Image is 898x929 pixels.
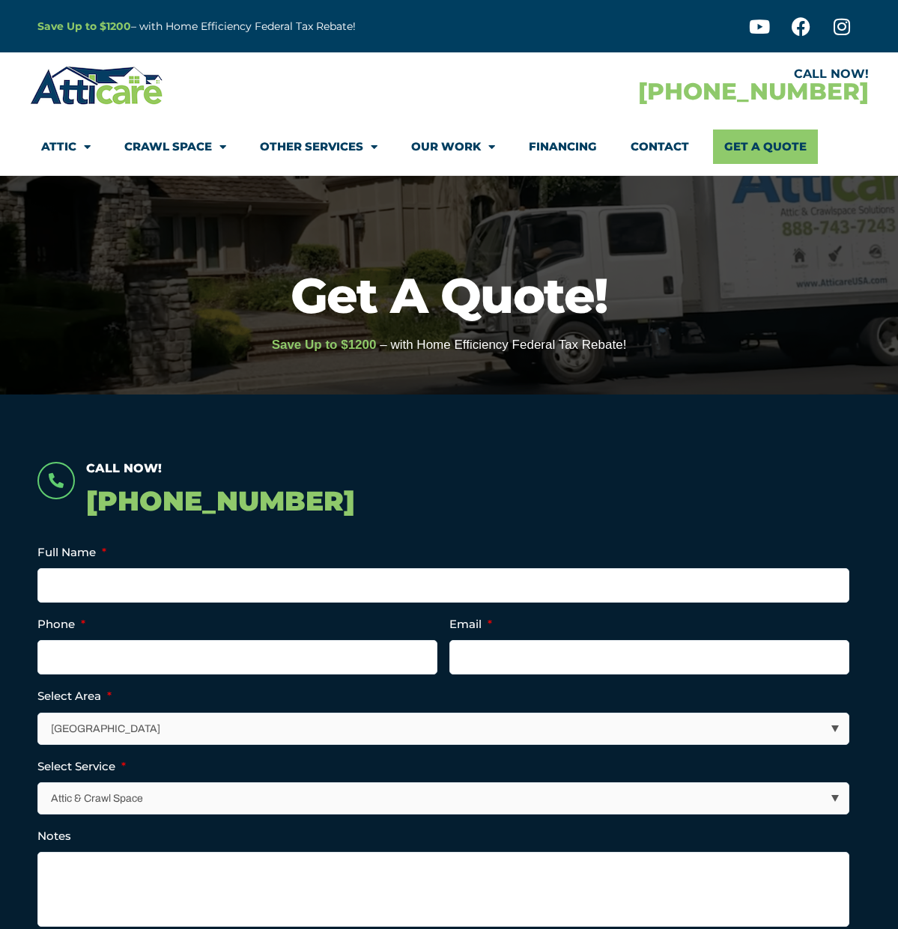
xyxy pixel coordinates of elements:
nav: Menu [41,130,858,164]
a: Crawl Space [124,130,226,164]
a: Our Work [411,130,495,164]
a: Save Up to $1200 [37,19,131,33]
a: Get A Quote [713,130,818,164]
h1: Get A Quote! [7,271,891,320]
label: Notes [37,829,71,844]
label: Select Service [37,759,126,774]
label: Full Name [37,545,106,560]
a: Financing [529,130,597,164]
label: Email [449,617,492,632]
span: – with Home Efficiency Federal Tax Rebate! [380,338,626,352]
a: Attic [41,130,91,164]
span: Save Up to $1200 [272,338,377,352]
a: Other Services [260,130,377,164]
p: – with Home Efficiency Federal Tax Rebate! [37,18,523,35]
label: Phone [37,617,85,632]
div: CALL NOW! [449,68,869,80]
a: Contact [631,130,689,164]
label: Select Area [37,689,112,704]
span: Call Now! [86,461,162,475]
